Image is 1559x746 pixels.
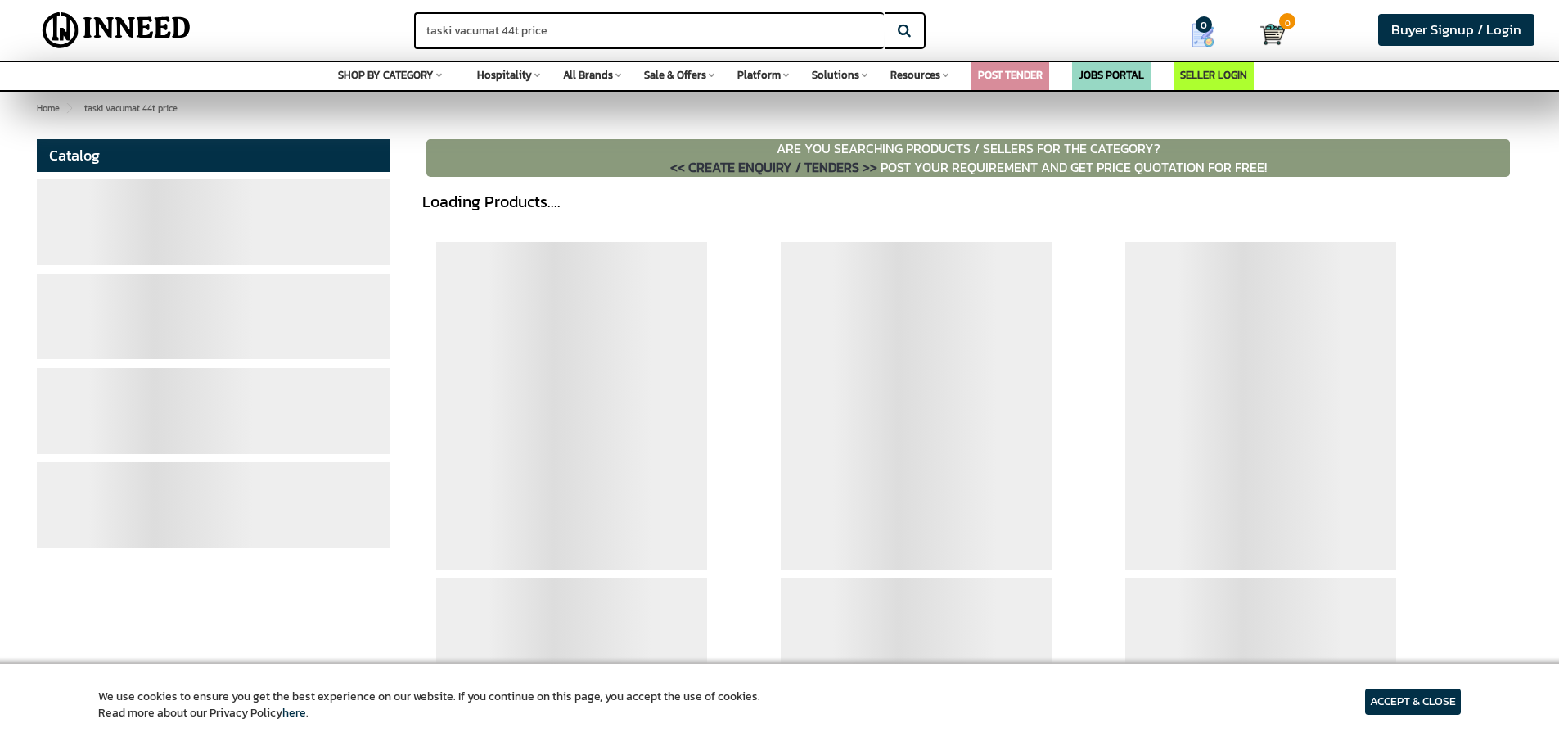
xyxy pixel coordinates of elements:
span: Resources [890,67,940,83]
span: > [73,98,81,118]
span: Solutions [812,67,859,83]
article: We use cookies to ensure you get the best experience on our website. If you continue on this page... [98,689,760,721]
a: here [282,704,306,721]
p: ARE YOU SEARCHING PRODUCTS / SELLERS FOR THE CATEGORY? POST YOUR REQUIREMENT AND GET PRICE QUOTAT... [426,139,1510,177]
span: Hospitality [477,67,532,83]
span: Platform [737,67,781,83]
span: Catalog [49,144,100,166]
div: Loading Products.... [414,185,561,218]
span: All Brands [563,67,613,83]
img: Show My Quotes [1191,23,1215,47]
input: Search for Brands, Products, Sellers, Manufacturers... [414,12,884,49]
span: Buyer Signup / Login [1391,20,1521,40]
a: << CREATE ENQUIRY / TENDERS >> [670,157,881,177]
a: JOBS PORTAL [1079,67,1144,83]
span: SHOP BY CATEGORY [338,67,434,83]
a: SELLER LOGIN [1180,67,1247,83]
img: Cart [1260,22,1285,47]
a: Buyer Signup / Login [1378,14,1534,46]
a: my Quotes 0 [1159,16,1260,54]
a: Home [34,98,63,118]
span: Sale & Offers [644,67,706,83]
article: ACCEPT & CLOSE [1365,689,1461,715]
a: POST TENDER [978,67,1043,83]
img: Inneed.Market [29,10,205,51]
span: << CREATE ENQUIRY / TENDERS >> [670,157,877,177]
a: Cart 0 [1260,16,1276,52]
span: taski vacumat 44t price [73,102,178,115]
span: 0 [1279,13,1295,29]
span: > [65,102,70,115]
span: 0 [1196,16,1212,33]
